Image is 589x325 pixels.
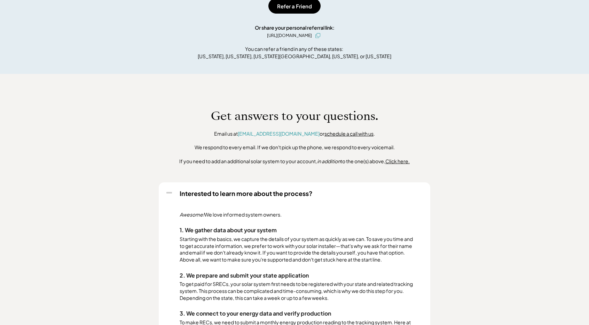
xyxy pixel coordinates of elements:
[317,158,340,164] em: in addition
[267,32,312,39] div: [URL][DOMAIN_NAME]
[255,24,335,31] div: Or share your personal referral link:
[180,227,416,234] div: 1. We gather data about your system
[198,45,391,60] div: You can refer a friend in any of these states: [US_STATE], [US_STATE], [US_STATE][GEOGRAPHIC_DATA...
[180,211,416,218] div: We love informed system owners.
[214,130,375,137] div: Email us at or .
[180,211,204,218] em: Awesome!
[179,158,410,165] div: If you need to add an additional solar system to your account, to the one(s) above,
[314,31,322,40] button: click to copy
[385,158,410,164] u: Click here.
[180,189,313,197] div: Interested to learn more about the process?
[195,144,395,151] div: We respond to every email. If we don't pick up the phone, we respond to every voicemail.
[180,272,416,279] div: 2. We prepare and submit your state application
[211,109,378,123] h1: Get answers to your questions.
[180,310,416,317] div: 3. We connect to your energy data and verify production
[180,281,416,301] div: To get paid for SRECs, your solar system first needs to be registered with your state and related...
[238,130,320,137] a: [EMAIL_ADDRESS][DOMAIN_NAME]
[180,236,416,263] div: Starting with the basics, we capture the details of your system as quickly as we can. To save you...
[324,130,374,137] a: schedule a call with us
